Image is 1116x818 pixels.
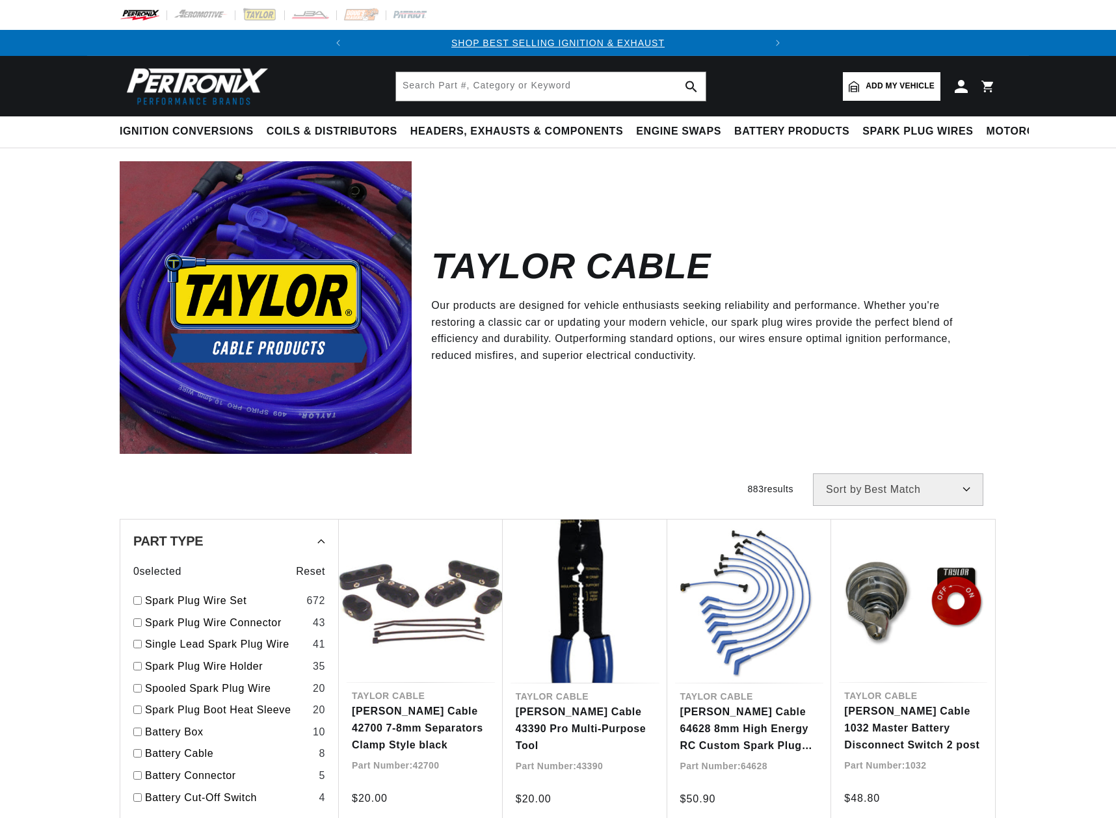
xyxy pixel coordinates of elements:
a: Spark Plug Boot Heat Sleeve [145,702,308,719]
a: Spark Plug Wire Set [145,592,301,609]
span: Sort by [826,484,862,495]
span: 883 results [747,484,793,494]
div: 35 [313,658,325,675]
a: Add my vehicle [843,72,940,101]
span: Motorcycle [987,125,1064,139]
div: 43 [313,614,325,631]
div: 20 [313,680,325,697]
span: Coils & Distributors [267,125,397,139]
a: Single Lead Spark Plug Wire [145,636,308,653]
div: 41 [313,636,325,653]
span: Engine Swaps [636,125,721,139]
a: [PERSON_NAME] Cable 1032 Master Battery Disconnect Switch 2 post [844,703,982,753]
h2: Taylor Cable [431,251,711,282]
a: [PERSON_NAME] Cable 43390 Pro Multi-Purpose Tool [516,704,654,754]
select: Sort by [813,473,983,506]
summary: Coils & Distributors [260,116,404,147]
button: Translation missing: en.sections.announcements.next_announcement [765,30,791,56]
button: Translation missing: en.sections.announcements.previous_announcement [325,30,351,56]
slideshow-component: Translation missing: en.sections.announcements.announcement_bar [87,30,1029,56]
div: 672 [306,592,325,609]
button: search button [677,72,706,101]
div: Announcement [351,36,765,50]
a: Battery Box [145,724,308,741]
span: Add my vehicle [866,80,935,92]
span: Spark Plug Wires [862,125,973,139]
img: Taylor Cable [120,161,412,453]
div: 8 [319,745,325,762]
div: 10 [313,724,325,741]
div: 5 [319,767,325,784]
a: Spark Plug Wire Connector [145,614,308,631]
a: [PERSON_NAME] Cable 64628 8mm High Energy RC Custom Spark Plug Wires 8 cyl blue [680,704,819,754]
summary: Engine Swaps [630,116,728,147]
span: Headers, Exhausts & Components [410,125,623,139]
span: 0 selected [133,563,181,580]
a: Spark Plug Wire Holder [145,658,308,675]
div: 1 of 2 [351,36,765,50]
summary: Motorcycle [980,116,1070,147]
div: 4 [319,789,325,806]
summary: Battery Products [728,116,856,147]
span: Battery Products [734,125,849,139]
input: Search Part #, Category or Keyword [396,72,706,101]
span: Part Type [133,534,203,548]
p: Our products are designed for vehicle enthusiasts seeking reliability and performance. Whether yo... [431,297,977,363]
a: Battery Connector [145,767,313,784]
a: SHOP BEST SELLING IGNITION & EXHAUST [451,38,665,48]
summary: Headers, Exhausts & Components [404,116,630,147]
span: Reset [296,563,325,580]
a: [PERSON_NAME] Cable 42700 7-8mm Separators Clamp Style black [352,703,490,753]
span: Ignition Conversions [120,125,254,139]
div: 20 [313,702,325,719]
summary: Spark Plug Wires [856,116,979,147]
a: Battery Cut-Off Switch [145,789,313,806]
a: Battery Cable [145,745,313,762]
a: Spooled Spark Plug Wire [145,680,308,697]
img: Pertronix [120,64,269,109]
summary: Ignition Conversions [120,116,260,147]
